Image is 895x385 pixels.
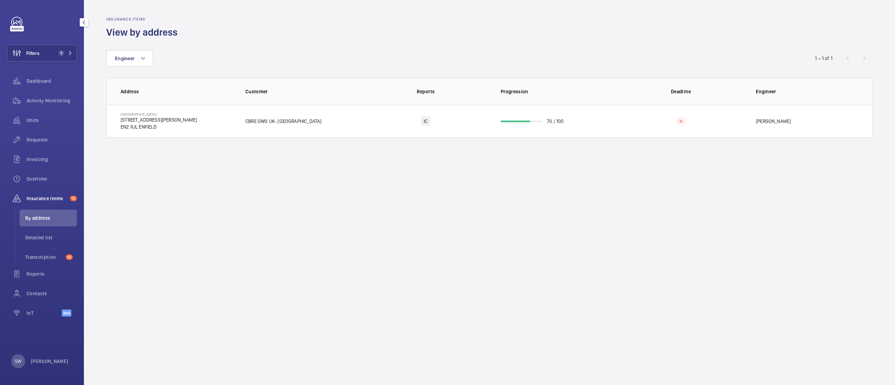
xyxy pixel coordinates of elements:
[58,50,64,56] span: 1
[27,290,77,297] span: Contacts
[622,88,740,95] p: Deadline
[70,196,77,201] span: 12
[15,358,21,365] p: SW
[547,118,564,125] p: 70 / 100
[7,45,77,61] button: Filters1
[66,254,73,260] span: 12
[27,195,67,202] span: Insurance items
[756,118,791,125] p: [PERSON_NAME]
[25,215,77,221] span: By address
[367,88,485,95] p: Reports
[245,88,362,95] p: Customer
[26,50,40,57] span: Filters
[815,55,832,62] div: 1 – 1 of 1
[27,156,77,163] span: Invoicing
[27,78,77,85] span: Dashboard
[27,270,77,277] span: Reports
[27,97,77,104] span: Activity Monitoring
[106,26,182,39] h1: View by address
[25,254,63,261] span: Transcription
[121,116,197,123] p: [STREET_ADDRESS][PERSON_NAME]
[27,117,77,124] span: Units
[31,358,69,365] p: [PERSON_NAME]
[245,118,321,125] p: CBRE GWS UK- [GEOGRAPHIC_DATA]
[421,116,430,126] div: IC
[106,17,182,22] h2: Insurance items
[121,112,197,116] p: [GEOGRAPHIC_DATA]
[106,50,153,67] button: Engineer
[121,88,234,95] p: Address
[501,88,617,95] p: Progression
[27,175,77,182] span: Overtime
[121,123,197,130] p: EN2 8JL ENFIELD
[27,310,62,317] span: IoT
[25,234,77,241] span: Detailed list
[115,56,135,61] span: Engineer
[62,310,71,317] span: Beta
[27,136,77,143] span: Requests
[756,88,858,95] p: Engineer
